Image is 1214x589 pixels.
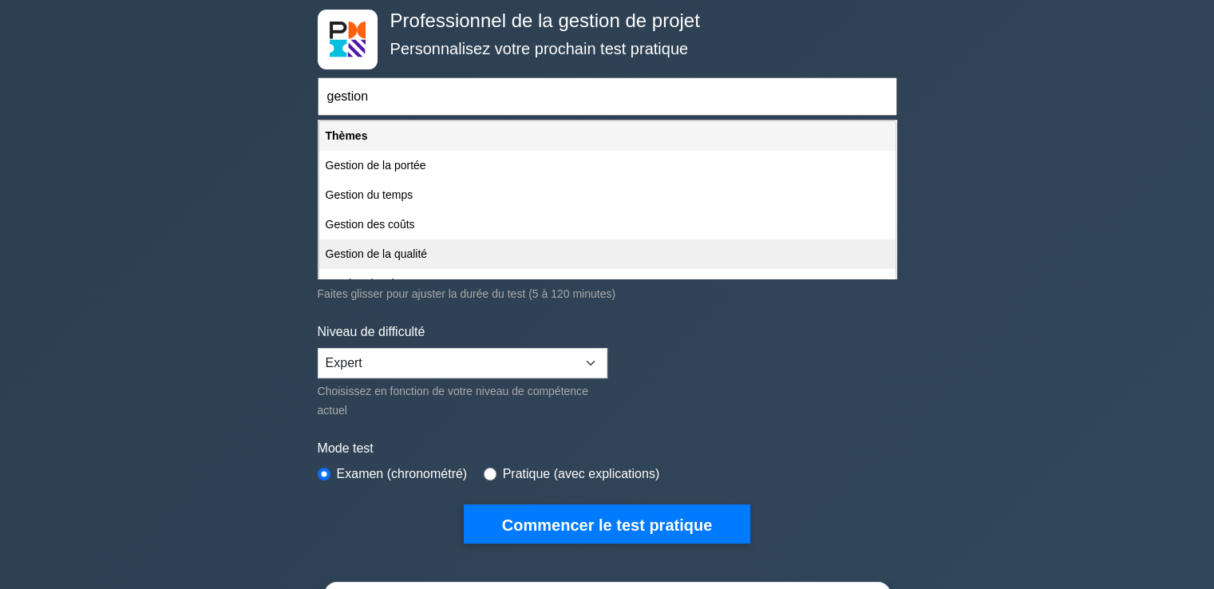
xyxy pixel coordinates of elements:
[318,77,897,116] input: Commencez à taper pour filtrer par sujet ou concept...
[318,441,374,455] font: Mode test
[502,516,712,534] font: Commencer le test pratique
[326,129,368,142] font: Thèmes
[326,188,413,201] font: Gestion du temps
[503,467,660,480] font: Pratique (avec explications)
[464,504,750,544] button: Commencer le test pratique
[326,247,428,260] font: Gestion de la qualité
[326,277,425,290] font: Gestion des risques
[326,218,415,231] font: Gestion des coûts
[390,10,700,31] font: Professionnel de la gestion de projet
[318,385,588,417] font: Choisissez en fonction de votre niveau de compétence actuel
[326,159,426,172] font: Gestion de la portée
[318,325,425,338] font: Niveau de difficulté
[337,467,468,480] font: Examen (chronométré)
[318,287,616,300] font: Faites glisser pour ajuster la durée du test (5 à 120 minutes)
